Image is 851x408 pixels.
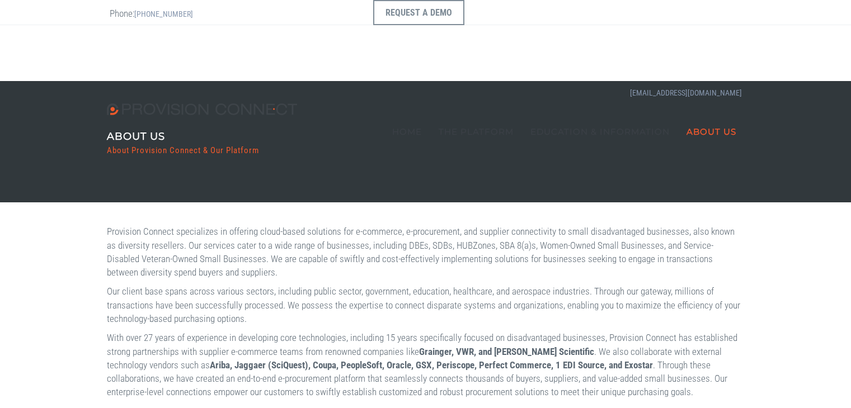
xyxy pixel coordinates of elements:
a: [PHONE_NUMBER] [134,10,193,18]
img: Provision Connect [107,103,303,115]
p: Our client base spans across various sectors, including public sector, government, education, hea... [107,284,745,325]
a: Home [384,103,430,159]
b: Grainger, VWR, and [PERSON_NAME] Scientific [419,346,594,357]
p: With over 27 years of experience in developing core technologies, including 15 years specifically... [107,331,745,398]
a: About Us [678,103,745,159]
a: The Platform [430,103,522,159]
p: Provision Connect specializes in offering cloud-based solutions for e-commerce, e-procurement, an... [107,225,745,279]
b: Ariba, Jaggaer (SciQuest), Coupa, PeopleSoft, Oracle, GSX, Periscope, Perfect Commerce, 1 EDI Sou... [210,359,653,371]
a: Education & Information [522,103,678,159]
